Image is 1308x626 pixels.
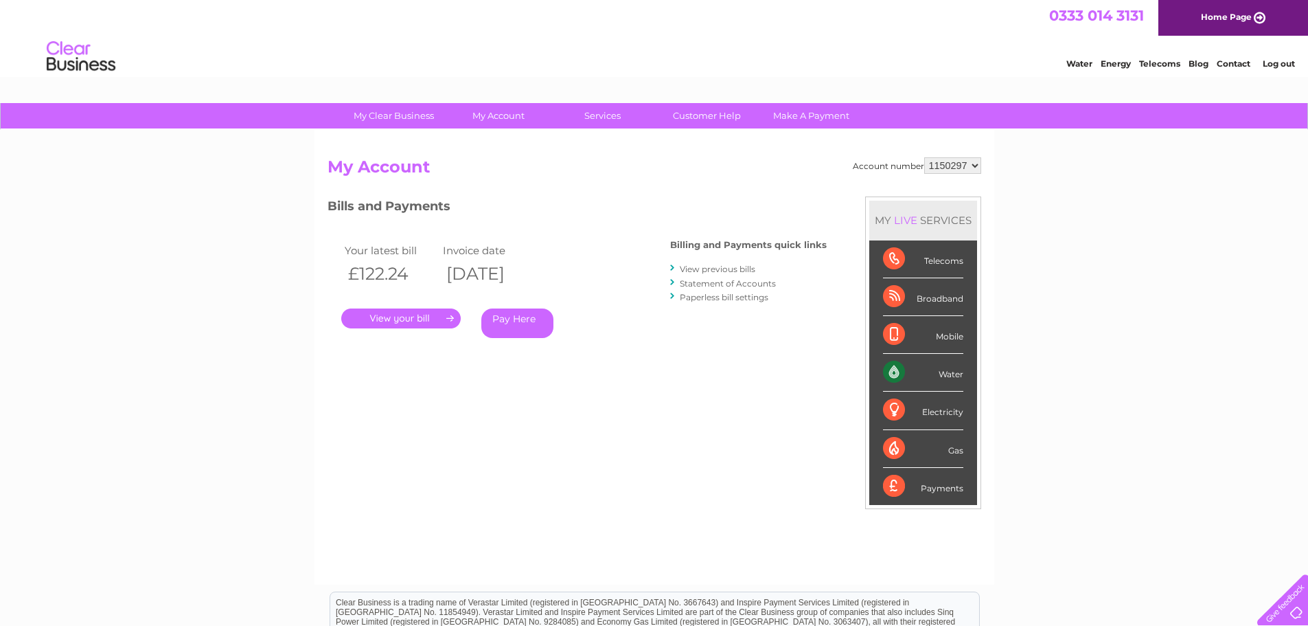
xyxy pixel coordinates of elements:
[1139,58,1180,69] a: Telecoms
[883,392,963,429] div: Electricity
[330,8,979,67] div: Clear Business is a trading name of Verastar Limited (registered in [GEOGRAPHIC_DATA] No. 3667643...
[883,316,963,354] div: Mobile
[341,309,461,328] a: .
[46,36,116,78] img: logo.png
[341,260,440,288] th: £122.24
[869,201,977,240] div: MY SERVICES
[546,103,659,128] a: Services
[853,157,981,174] div: Account number
[883,241,963,278] div: Telecoms
[328,197,827,221] h3: Bills and Payments
[1101,58,1131,69] a: Energy
[680,292,768,302] a: Paperless bill settings
[1189,58,1208,69] a: Blog
[439,241,538,260] td: Invoice date
[1049,7,1144,24] a: 0333 014 3131
[883,278,963,316] div: Broadband
[670,240,827,250] h4: Billing and Payments quick links
[883,468,963,505] div: Payments
[680,264,755,274] a: View previous bills
[650,103,764,128] a: Customer Help
[481,309,553,338] a: Pay Here
[439,260,538,288] th: [DATE]
[1217,58,1250,69] a: Contact
[883,354,963,392] div: Water
[341,241,440,260] td: Your latest bill
[1066,58,1092,69] a: Water
[1263,58,1295,69] a: Log out
[883,430,963,468] div: Gas
[755,103,868,128] a: Make A Payment
[441,103,555,128] a: My Account
[891,214,920,227] div: LIVE
[680,278,776,289] a: Statement of Accounts
[337,103,450,128] a: My Clear Business
[328,157,981,183] h2: My Account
